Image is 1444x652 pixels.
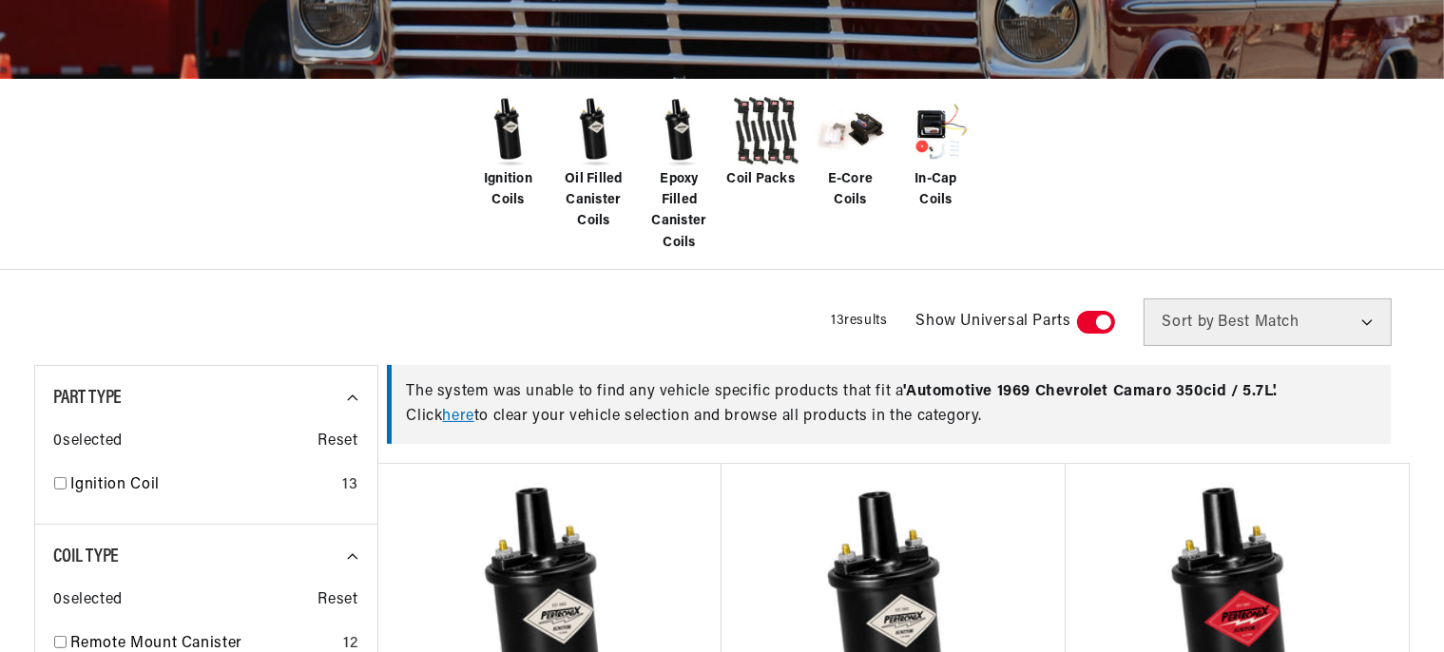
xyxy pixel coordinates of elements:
a: Oil Filled Canister Coils Oil Filled Canister Coils [556,93,632,233]
a: Epoxy Filled Canister Coils Epoxy Filled Canister Coils [642,93,718,255]
span: Oil Filled Canister Coils [556,169,632,233]
div: 13 [342,473,357,498]
img: Epoxy Filled Canister Coils [642,93,718,169]
a: Coil Packs Coil Packs [727,93,803,190]
a: Ignition Coil [71,473,336,498]
a: here [443,409,474,424]
a: Ignition Coils Ignition Coils [471,93,547,212]
span: Ignition Coils [471,169,547,212]
span: Reset [318,588,358,613]
img: Ignition Coils [471,93,547,169]
img: In-Cap Coils [898,93,974,169]
select: Sort by [1144,298,1392,346]
span: Show Universal Parts [916,310,1071,335]
span: Reset [318,430,358,454]
span: E-Core Coils [813,169,889,212]
span: 13 results [831,314,887,328]
a: E-Core Coils E-Core Coils [813,93,889,212]
div: The system was unable to find any vehicle specific products that fit a Click to clear your vehicl... [387,365,1391,444]
span: Coil Packs [727,169,795,190]
span: ' Automotive 1969 Chevrolet Camaro 350cid / 5.7L '. [904,384,1278,399]
span: Epoxy Filled Canister Coils [642,169,718,255]
img: Oil Filled Canister Coils [556,93,632,169]
span: In-Cap Coils [898,169,974,212]
span: Coil Type [54,547,119,566]
span: Sort by [1163,315,1215,330]
span: 0 selected [54,430,123,454]
img: Coil Packs [727,93,803,169]
span: Part Type [54,389,122,408]
a: In-Cap Coils In-Cap Coils [898,93,974,212]
span: 0 selected [54,588,123,613]
img: E-Core Coils [813,93,889,169]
